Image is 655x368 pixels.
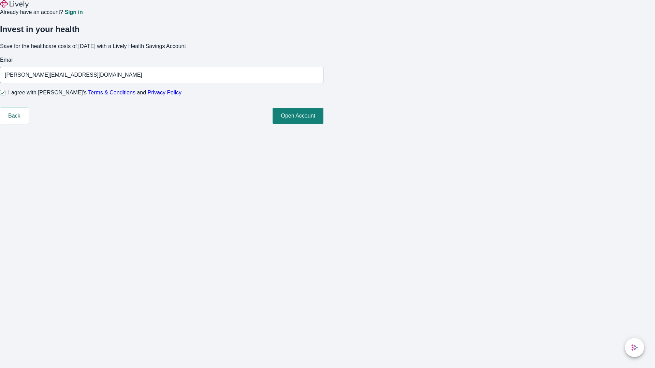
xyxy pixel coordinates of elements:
button: Open Account [273,108,323,124]
a: Privacy Policy [148,90,182,95]
button: chat [625,338,644,357]
a: Terms & Conditions [88,90,135,95]
svg: Lively AI Assistant [631,344,638,351]
span: I agree with [PERSON_NAME]’s and [8,89,181,97]
a: Sign in [64,10,83,15]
